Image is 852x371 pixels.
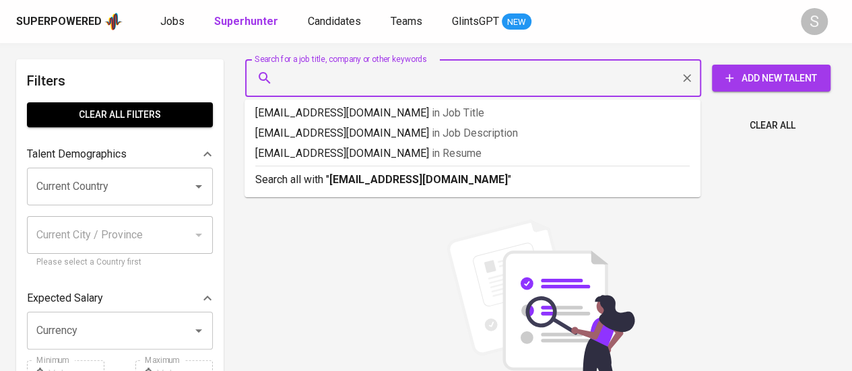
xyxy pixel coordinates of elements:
span: Clear All [750,117,795,134]
p: Search all with " " [255,172,690,188]
span: Jobs [160,15,185,28]
p: [EMAIL_ADDRESS][DOMAIN_NAME] [255,105,690,121]
button: Clear All [744,113,801,138]
a: Jobs [160,13,187,30]
div: Superpowered [16,14,102,30]
a: Superpoweredapp logo [16,11,123,32]
p: [EMAIL_ADDRESS][DOMAIN_NAME] [255,125,690,141]
div: S [801,8,828,35]
button: Clear All filters [27,102,213,127]
p: Talent Demographics [27,146,127,162]
b: [EMAIL_ADDRESS][DOMAIN_NAME] [329,173,508,186]
a: Teams [391,13,425,30]
span: in Job Description [432,127,518,139]
p: [EMAIL_ADDRESS][DOMAIN_NAME] [255,145,690,162]
span: Add New Talent [723,70,820,87]
span: GlintsGPT [452,15,499,28]
div: Expected Salary [27,285,213,312]
button: Add New Talent [712,65,830,92]
p: Please select a Country first [36,256,203,269]
button: Clear [678,69,696,88]
b: Superhunter [214,15,278,28]
span: Clear All filters [38,106,202,123]
p: Expected Salary [27,290,103,306]
span: NEW [502,15,531,29]
a: Superhunter [214,13,281,30]
a: Candidates [308,13,364,30]
span: in Resume [432,147,482,160]
button: Open [189,321,208,340]
img: app logo [104,11,123,32]
span: in Job Title [432,106,484,119]
span: Candidates [308,15,361,28]
span: Teams [391,15,422,28]
div: Talent Demographics [27,141,213,168]
a: GlintsGPT NEW [452,13,531,30]
button: Open [189,177,208,196]
h6: Filters [27,70,213,92]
